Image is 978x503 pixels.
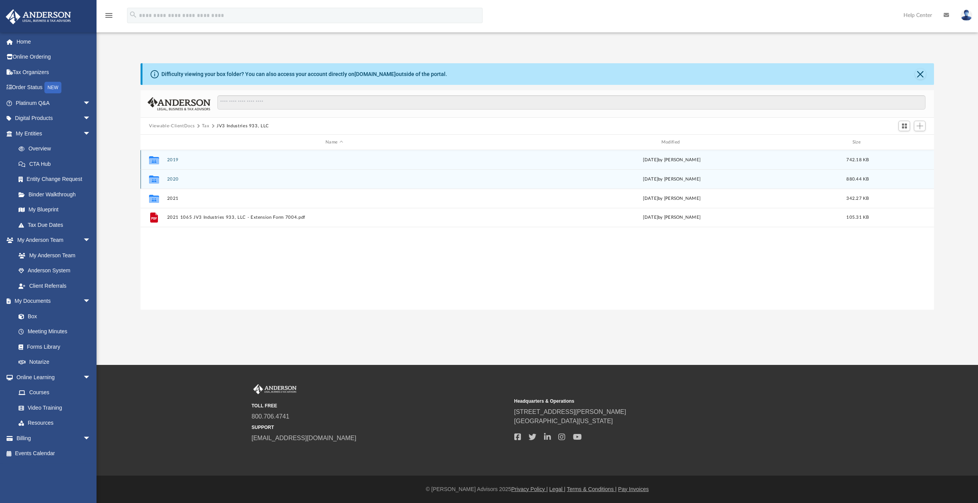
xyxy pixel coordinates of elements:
a: My Anderson Team [11,248,95,263]
a: 800.706.4741 [252,413,290,420]
button: 2019 [167,157,502,162]
a: Terms & Conditions | [567,486,617,492]
a: My Blueprint [11,202,98,218]
span: arrow_drop_down [83,95,98,111]
button: 2020 [167,177,502,182]
button: Switch to Grid View [898,121,910,132]
button: Add [914,121,925,132]
a: Pay Invoices [618,486,649,492]
a: Overview [11,141,102,157]
a: [DOMAIN_NAME] [354,71,396,77]
a: Tax Organizers [5,64,102,80]
small: TOLL FREE [252,402,509,409]
span: arrow_drop_down [83,370,98,385]
span: arrow_drop_down [83,233,98,248]
a: My Anderson Teamarrow_drop_down [5,233,98,248]
div: id [144,139,163,146]
small: SUPPORT [252,424,509,431]
a: Forms Library [11,339,95,354]
a: Anderson System [11,263,98,279]
a: Digital Productsarrow_drop_down [5,111,102,126]
a: [GEOGRAPHIC_DATA][US_STATE] [514,418,613,424]
a: Legal | [549,486,566,492]
a: Online Ordering [5,49,102,65]
button: JV3 Industries 933, LLC [217,123,269,130]
div: grid [141,150,934,310]
span: 342.27 KB [846,196,869,201]
button: 2021 [167,196,502,201]
div: Size [842,139,873,146]
a: [STREET_ADDRESS][PERSON_NAME] [514,408,626,415]
small: Headquarters & Operations [514,398,771,405]
a: Events Calendar [5,446,102,461]
a: Billingarrow_drop_down [5,430,102,446]
a: CTA Hub [11,156,102,172]
div: Name [167,139,501,146]
div: Modified [505,139,839,146]
a: Resources [11,415,98,431]
a: Tax Due Dates [11,217,102,233]
span: 742.18 KB [846,158,869,162]
span: 880.44 KB [846,177,869,181]
div: [DATE] by [PERSON_NAME] [505,214,839,221]
button: 2021 1065 JV3 Industries 933, LLC - Extension Form 7004.pdf [167,215,502,220]
span: arrow_drop_down [83,430,98,446]
a: Home [5,34,102,49]
button: Close [915,69,926,79]
a: Entity Change Request [11,172,102,187]
a: Video Training [11,400,95,415]
span: arrow_drop_down [83,126,98,142]
a: [EMAIL_ADDRESS][DOMAIN_NAME] [252,435,356,441]
a: Binder Walkthrough [11,187,102,202]
i: search [129,10,137,19]
i: menu [104,11,114,20]
button: Viewable-ClientDocs [149,123,195,130]
a: Order StatusNEW [5,80,102,96]
a: Client Referrals [11,278,98,294]
div: Difficulty viewing your box folder? You can also access your account directly on outside of the p... [161,70,447,78]
a: Privacy Policy | [511,486,548,492]
span: arrow_drop_down [83,294,98,309]
span: arrow_drop_down [83,111,98,127]
div: [DATE] by [PERSON_NAME] [505,157,839,164]
a: My Documentsarrow_drop_down [5,294,98,309]
a: Courses [11,385,98,400]
div: id [876,139,931,146]
div: NEW [44,82,61,93]
div: [DATE] by [PERSON_NAME] [505,176,839,183]
a: My Entitiesarrow_drop_down [5,126,102,141]
input: Search files and folders [217,95,925,110]
span: 105.31 KB [846,215,869,219]
img: Anderson Advisors Platinum Portal [3,9,73,24]
div: © [PERSON_NAME] Advisors 2025 [97,485,978,493]
a: Box [11,309,95,324]
img: User Pic [961,10,972,21]
a: Platinum Q&Aarrow_drop_down [5,95,102,111]
a: Notarize [11,354,98,370]
button: Tax [202,123,210,130]
a: Meeting Minutes [11,324,98,339]
div: [DATE] by [PERSON_NAME] [505,195,839,202]
a: menu [104,15,114,20]
img: Anderson Advisors Platinum Portal [252,384,298,394]
a: Online Learningarrow_drop_down [5,370,98,385]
